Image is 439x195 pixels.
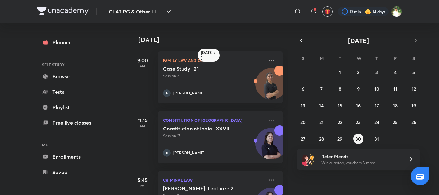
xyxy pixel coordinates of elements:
[163,185,243,191] h5: Bhartiya Nyaya Sanhita: Lecture - 2
[130,124,155,128] p: AM
[298,134,308,144] button: July 27, 2025
[412,86,416,92] abbr: July 12, 2025
[163,57,264,64] p: Family Law and others
[298,100,308,111] button: July 13, 2025
[390,84,400,94] button: July 11, 2025
[301,136,305,142] abbr: July 27, 2025
[319,119,324,125] abbr: July 21, 2025
[130,184,155,188] p: PM
[394,55,397,61] abbr: Friday
[302,55,304,61] abbr: Sunday
[357,69,359,75] abbr: July 2, 2025
[357,55,361,61] abbr: Wednesday
[37,116,112,129] a: Free live classes
[322,6,333,17] button: avatar
[353,117,363,127] button: July 23, 2025
[393,102,398,109] abbr: July 18, 2025
[173,90,204,96] p: [PERSON_NAME]
[412,55,415,61] abbr: Saturday
[390,117,400,127] button: July 25, 2025
[37,7,89,16] a: Company Logo
[372,134,382,144] button: July 31, 2025
[319,102,324,109] abbr: July 14, 2025
[390,100,400,111] button: July 18, 2025
[130,116,155,124] h5: 11:15
[316,100,327,111] button: July 14, 2025
[339,69,341,75] abbr: July 1, 2025
[302,86,304,92] abbr: July 6, 2025
[301,102,305,109] abbr: July 13, 2025
[321,153,400,160] h6: Refer friends
[163,176,264,184] p: Criminal Law
[335,84,345,94] button: July 8, 2025
[374,136,379,142] abbr: July 31, 2025
[105,5,176,18] button: CLAT PG & Other LL ...
[316,84,327,94] button: July 7, 2025
[412,69,415,75] abbr: July 5, 2025
[37,59,112,70] h6: SELF STUDY
[339,86,341,92] abbr: July 8, 2025
[319,136,324,142] abbr: July 28, 2025
[139,36,290,44] h4: [DATE]
[408,84,419,94] button: July 12, 2025
[335,134,345,144] button: July 29, 2025
[335,67,345,77] button: July 1, 2025
[316,117,327,127] button: July 21, 2025
[390,67,400,77] button: July 4, 2025
[163,73,264,79] p: Session 21
[338,102,342,109] abbr: July 15, 2025
[321,160,400,166] p: Win a laptop, vouchers & more
[163,125,243,132] h5: Constitution of India- XXVII
[393,119,398,125] abbr: July 25, 2025
[408,67,419,77] button: July 5, 2025
[37,7,89,15] img: Company Logo
[353,67,363,77] button: July 2, 2025
[357,86,360,92] abbr: July 9, 2025
[298,84,308,94] button: July 6, 2025
[316,134,327,144] button: July 28, 2025
[37,101,112,114] a: Playlist
[391,6,402,17] img: Harshal Jadhao
[37,70,112,83] a: Browse
[37,150,112,163] a: Enrollments
[356,102,361,109] abbr: July 16, 2025
[37,85,112,98] a: Tests
[374,119,379,125] abbr: July 24, 2025
[37,139,112,150] h6: ME
[337,136,342,142] abbr: July 29, 2025
[411,102,416,109] abbr: July 19, 2025
[372,67,382,77] button: July 3, 2025
[375,69,378,75] abbr: July 3, 2025
[163,66,243,72] h5: Case Study -21
[163,116,264,124] p: Constitution of [GEOGRAPHIC_DATA]
[325,9,330,14] img: avatar
[256,72,287,102] img: Avatar
[348,36,369,45] span: [DATE]
[339,55,341,61] abbr: Tuesday
[335,117,345,127] button: July 22, 2025
[355,136,361,142] abbr: July 30, 2025
[130,176,155,184] h5: 5:45
[163,133,264,139] p: Session 17
[353,100,363,111] button: July 16, 2025
[375,102,379,109] abbr: July 17, 2025
[320,86,323,92] abbr: July 7, 2025
[298,117,308,127] button: July 20, 2025
[365,8,371,15] img: streak
[335,100,345,111] button: July 15, 2025
[394,69,397,75] abbr: July 4, 2025
[37,166,112,179] a: Saved
[338,119,342,125] abbr: July 22, 2025
[393,86,397,92] abbr: July 11, 2025
[320,55,324,61] abbr: Monday
[353,134,363,144] button: July 30, 2025
[37,36,112,49] a: Planner
[256,131,287,162] img: Avatar
[302,153,315,166] img: referral
[130,57,155,64] h5: 9:00
[353,84,363,94] button: July 9, 2025
[372,117,382,127] button: July 24, 2025
[408,100,419,111] button: July 19, 2025
[372,84,382,94] button: July 10, 2025
[300,119,306,125] abbr: July 20, 2025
